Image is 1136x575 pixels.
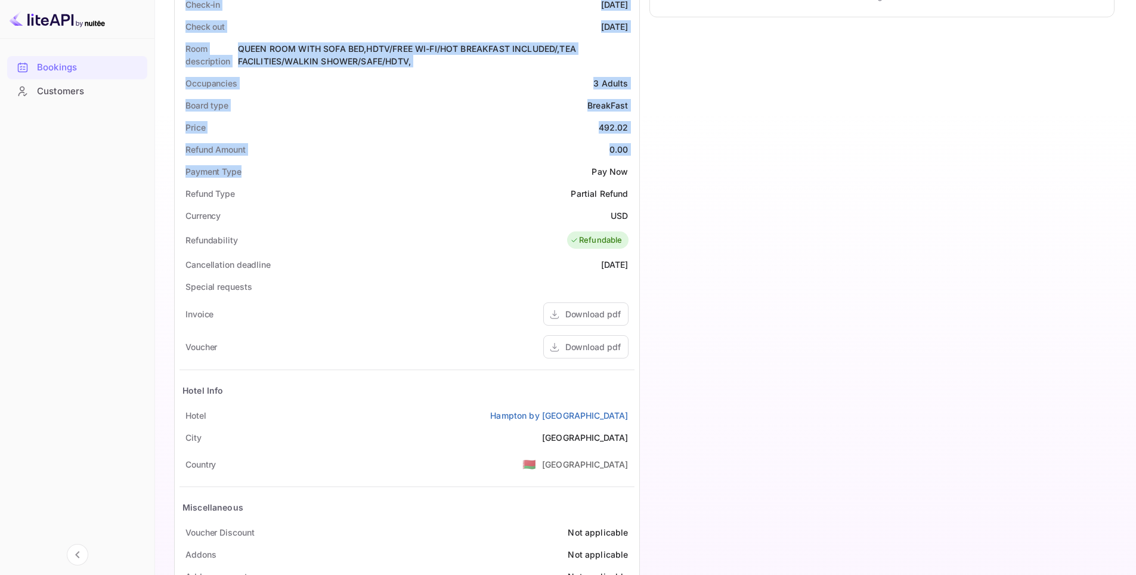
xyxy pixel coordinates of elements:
[601,20,629,33] div: [DATE]
[185,99,228,112] div: Board type
[185,308,213,320] div: Invoice
[185,20,225,33] div: Check out
[542,431,629,444] div: [GEOGRAPHIC_DATA]
[185,143,246,156] div: Refund Amount
[185,121,206,134] div: Price
[37,61,141,75] div: Bookings
[565,341,621,353] div: Download pdf
[7,56,147,78] a: Bookings
[587,99,628,112] div: BreakFast
[7,80,147,102] a: Customers
[609,143,629,156] div: 0.00
[490,409,628,422] a: Hampton by [GEOGRAPHIC_DATA]
[568,526,628,539] div: Not applicable
[182,384,224,397] div: Hotel Info
[185,209,221,222] div: Currency
[185,526,254,539] div: Voucher Discount
[10,10,105,29] img: LiteAPI logo
[571,187,628,200] div: Partial Refund
[185,409,206,422] div: Hotel
[238,42,629,67] div: QUEEN ROOM WITH SOFA BED,HDTV/FREE WI-FI/HOT BREAKFAST INCLUDED/,TEA FACILITIES/WALKIN SHOWER/SAF...
[611,209,628,222] div: USD
[601,258,629,271] div: [DATE]
[565,308,621,320] div: Download pdf
[7,56,147,79] div: Bookings
[185,42,238,67] div: Room description
[185,77,237,89] div: Occupancies
[185,165,242,178] div: Payment Type
[593,77,628,89] div: 3 Adults
[67,544,88,565] button: Collapse navigation
[592,165,628,178] div: Pay Now
[185,187,235,200] div: Refund Type
[185,431,202,444] div: City
[185,280,252,293] div: Special requests
[185,234,238,246] div: Refundability
[568,548,628,561] div: Not applicable
[185,258,271,271] div: Cancellation deadline
[182,501,243,514] div: Miscellaneous
[522,453,536,475] span: United States
[599,121,629,134] div: 492.02
[542,458,629,471] div: [GEOGRAPHIC_DATA]
[185,341,217,353] div: Voucher
[185,548,216,561] div: Addons
[37,85,141,98] div: Customers
[7,80,147,103] div: Customers
[570,234,623,246] div: Refundable
[185,458,216,471] div: Country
